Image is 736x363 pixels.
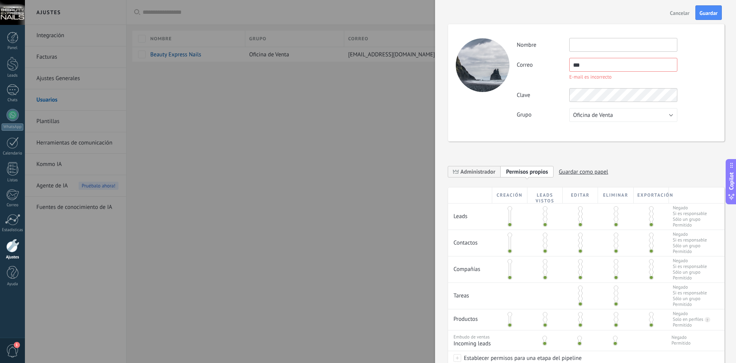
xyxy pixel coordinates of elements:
[673,296,707,302] span: Sólo un grupo
[673,222,707,228] span: Permitido
[673,269,707,275] span: Sólo un grupo
[527,187,563,203] div: Leads vistos
[667,7,693,19] button: Cancelar
[673,249,707,255] span: Permitido
[673,237,707,243] span: Si es responsable
[672,335,691,340] span: Negado
[673,211,707,217] span: Si es responsable
[453,340,525,347] span: Incoming leads
[673,205,707,211] span: Negado
[673,232,707,237] span: Negado
[2,255,24,260] div: Ajustes
[492,187,527,203] div: Creación
[14,342,20,348] span: 1
[517,61,569,69] label: Correo
[2,203,24,208] div: Correo
[453,334,490,340] span: Embudo de ventas
[2,123,23,131] div: WhatsApp
[673,290,707,296] span: Si es responsable
[705,317,708,323] div: ?
[2,282,24,287] div: Ayuda
[569,74,611,80] div: E-mail es incorrecto
[673,275,707,281] span: Permitido
[695,5,722,20] button: Guardar
[673,322,692,328] div: Permitido
[673,217,707,222] span: Sólo un grupo
[448,166,501,177] span: Administrador
[517,111,569,118] label: Grupo
[673,317,703,322] div: Solo en perfiles
[448,283,492,303] div: Tareas
[448,230,492,250] div: Contactos
[501,166,554,177] span: Añadir nueva función
[673,264,707,269] span: Si es responsable
[673,258,707,264] span: Negado
[2,151,24,156] div: Calendario
[517,92,569,99] label: Clave
[569,108,677,122] button: Oficina de Venta
[728,172,735,190] span: Copilot
[598,187,633,203] div: Eliminar
[573,112,613,119] span: Oficina de Venta
[517,41,569,49] label: Nombre
[563,187,598,203] div: Editar
[2,98,24,103] div: Chats
[673,302,707,307] span: Permitido
[2,178,24,183] div: Listas
[2,73,24,78] div: Leads
[673,284,707,290] span: Negado
[700,10,718,16] span: Guardar
[506,168,548,176] span: Permisos propios
[559,166,608,178] span: Guardar como papel
[460,168,495,176] span: Administrador
[2,228,24,233] div: Estadísticas
[673,243,707,249] span: Sólo un grupo
[2,46,24,51] div: Panel
[673,311,688,317] div: Negado
[634,187,669,203] div: Exportación
[448,256,492,277] div: Compañías
[670,10,690,16] span: Cancelar
[448,309,492,327] div: Productos
[672,340,691,346] span: Permitido
[448,204,492,224] div: Leads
